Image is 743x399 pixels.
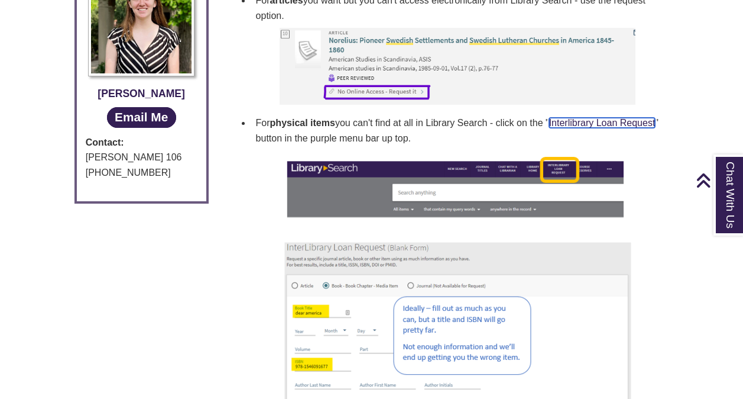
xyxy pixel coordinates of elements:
strong: Contact: [86,135,197,150]
div: [PERSON_NAME] [86,85,197,102]
li: For you can't find at all in Library Search - click on the " " button in the purple menu bar up top. [251,111,664,150]
a: Interlibrary Loan Request [549,118,656,128]
div: [PHONE_NUMBER] [86,165,197,181]
strong: physical items [270,118,335,128]
a: Email Me [107,107,176,128]
div: [PERSON_NAME] 106 [86,150,197,165]
a: Back to Top [696,172,740,188]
